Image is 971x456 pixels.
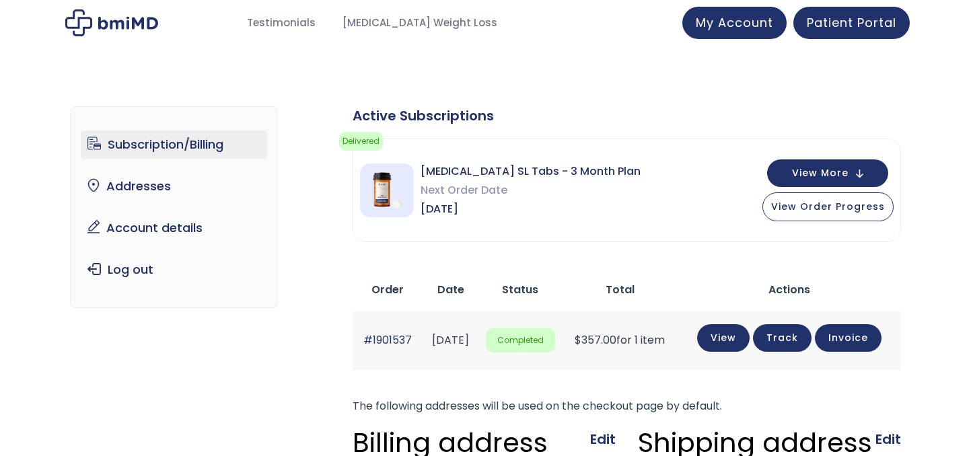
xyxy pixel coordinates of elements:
[437,282,464,297] span: Date
[590,430,616,449] a: Edit
[753,324,812,352] a: Track
[792,169,849,178] span: View More
[768,282,810,297] span: Actions
[421,200,641,219] span: [DATE]
[353,106,901,125] div: Active Subscriptions
[65,9,158,36] img: My account
[339,132,383,151] span: Delivered
[343,15,497,31] span: [MEDICAL_DATA] Weight Loss
[353,397,901,416] p: The following addresses will be used on the checkout page by default.
[875,430,901,449] a: Edit
[682,7,787,39] a: My Account
[575,332,581,348] span: $
[81,256,267,284] a: Log out
[606,282,635,297] span: Total
[421,162,641,181] span: [MEDICAL_DATA] SL Tabs - 3 Month Plan
[81,172,267,200] a: Addresses
[562,311,678,369] td: for 1 item
[815,324,882,352] a: Invoice
[233,10,329,36] a: Testimonials
[371,282,404,297] span: Order
[502,282,538,297] span: Status
[696,14,773,31] span: My Account
[807,14,896,31] span: Patient Portal
[247,15,316,31] span: Testimonials
[762,192,894,221] button: View Order Progress
[363,332,412,348] a: #1901537
[421,181,641,200] span: Next Order Date
[70,106,278,308] nav: Account pages
[329,10,511,36] a: [MEDICAL_DATA] Weight Loss
[432,332,469,348] time: [DATE]
[771,200,885,213] span: View Order Progress
[81,130,267,159] a: Subscription/Billing
[697,324,750,352] a: View
[81,214,267,242] a: Account details
[486,328,555,353] span: Completed
[793,7,910,39] a: Patient Portal
[575,332,616,348] span: 357.00
[767,159,888,187] button: View More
